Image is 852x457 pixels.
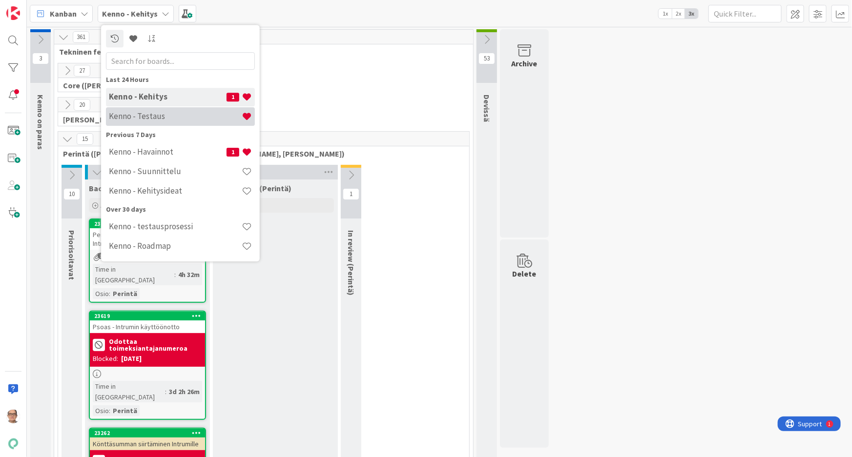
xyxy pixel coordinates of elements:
div: Delete [513,268,537,279]
div: 23262 [90,429,205,437]
div: Time in [GEOGRAPHIC_DATA] [93,264,174,285]
div: Blocked: [93,354,118,364]
span: Core (Pasi, Jussi, JaakkoHä, Jyri, Leo, MikkoK, Väinö, MattiH) [63,80,170,90]
span: : [109,288,110,299]
span: 2x [672,9,685,19]
span: Backlog (Perintä) [89,183,152,193]
div: Könttäsumman siirtäminen Intrumille [90,437,205,450]
div: Perintä [110,405,140,416]
div: 4h 32m [176,269,202,280]
div: 23619 [94,313,205,319]
span: 27 [74,65,90,77]
b: Kenno - Kehitys [102,9,158,19]
div: Time in [GEOGRAPHIC_DATA] [93,381,165,402]
div: 23619 [90,312,205,320]
span: : [109,405,110,416]
h4: Kenno - Roadmap [109,241,242,251]
div: Archive [512,58,538,69]
input: Search for boards... [106,52,255,70]
span: 20 [74,99,90,111]
div: Over 30 days [106,204,255,215]
span: : [174,269,176,280]
div: 23262 [94,430,205,437]
h4: Kenno - Testaus [109,111,242,121]
span: 1 [227,148,239,157]
div: 23638 [94,220,205,227]
span: Halti (Sebastian, VilleH, Riikka, Antti, MikkoV, PetriH, PetriM) [63,115,170,124]
img: avatar [6,437,20,451]
span: 1 [343,188,359,200]
span: Support [21,1,44,13]
div: Previous 7 Days [106,130,255,140]
h4: Kenno - Kehitys [109,92,227,101]
span: : [165,386,166,397]
h4: Kenno - Kehitysideat [109,186,242,196]
span: 53 [478,53,495,64]
span: 3x [685,9,698,19]
h4: Kenno - Suunnittelu [109,166,242,176]
div: 1 [51,4,53,12]
img: PK [6,410,20,423]
div: 3d 2h 26m [166,386,202,397]
h4: Kenno - testausprosessi [109,221,242,231]
span: 1x [659,9,672,19]
span: Kenno on paras [36,95,45,150]
b: Odottaa toimeksiantajanumeroa [109,338,202,352]
span: Priorisoitavat [67,230,77,280]
div: Last 24 Hours [106,75,255,85]
h4: Kenno - Havainnot [109,147,227,157]
div: Perintä [110,288,140,299]
span: 3 [32,53,49,64]
div: 23638 [90,219,205,228]
img: Visit kanbanzone.com [6,6,20,20]
span: 361 [73,31,89,43]
div: 23262Könttäsumman siirtäminen Intrumille [90,429,205,450]
div: Osio [93,288,109,299]
div: Psoas - Intrumin käyttöönotto [90,320,205,333]
span: 10 [63,188,80,200]
span: 1 [227,93,239,101]
div: 23619Psoas - Intrumin käyttöönotto [90,312,205,333]
div: Osio [93,405,109,416]
span: Add Card... [101,201,132,210]
span: Kanban [50,8,77,20]
span: Perintä (Jaakko, PetriH, MikkoV, Pasi) [63,149,457,159]
span: Devissä [482,95,492,122]
div: [DATE] [121,354,142,364]
span: Tekninen feature suunnittelu ja toteutus [59,47,461,57]
div: Perintäasetukset: Oma perintä vs Intrum [90,228,205,250]
span: 1 [98,253,104,259]
span: In review (Perintä) [346,230,356,296]
input: Quick Filter... [708,5,782,22]
span: 15 [77,133,93,145]
div: 23638Perintäasetukset: Oma perintä vs Intrum [90,219,205,250]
